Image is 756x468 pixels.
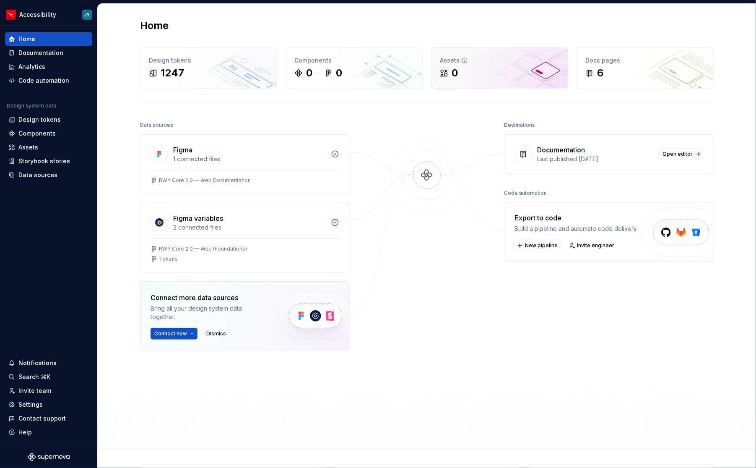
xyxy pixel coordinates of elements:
div: Bring all your design system data together. [151,304,264,321]
div: Docs pages [585,56,705,65]
div: Search ⌘K [18,373,50,381]
div: Destinations [504,119,535,131]
a: Docs pages6 [577,47,714,89]
a: Storybook stories [5,154,92,168]
div: Design system data [7,102,56,109]
div: 6 [597,66,603,80]
a: Analytics [5,60,92,73]
svg: Supernova Logo [28,453,70,461]
div: RWY Core 2.0 — Web (Foundations) [159,246,247,252]
a: Design tokens1247 [140,47,277,89]
div: 0 [336,66,342,80]
h2: Home [140,19,169,32]
button: Contact support [5,412,92,425]
span: Open editor [662,151,693,157]
div: Home [18,35,35,43]
div: Build a pipeline and automate code delivery. [514,225,638,233]
div: Components [18,129,56,138]
a: Figma1 connected filesRWY Core 2.0 — Web Documentation [140,134,350,194]
a: Settings [5,398,92,411]
a: Assets [5,141,92,154]
div: Connect more data sources [151,293,264,303]
div: Settings [18,400,43,409]
div: Storybook stories [18,157,70,165]
a: Design tokens [5,113,92,126]
div: Contact support [18,414,66,423]
div: 0 [306,66,312,80]
button: Connect new [151,328,197,340]
a: Documentation [5,46,92,60]
a: Home [5,32,92,46]
div: Assets [440,56,559,65]
div: JY [85,11,90,18]
a: Open editor [659,148,703,160]
a: Assets0 [431,47,568,89]
a: Components00 [286,47,423,89]
span: Connect new [154,330,187,337]
button: New pipeline [514,240,561,251]
button: Notifications [5,356,92,370]
button: AccessibilityJY [2,5,96,24]
div: Data sources [18,171,57,179]
div: Figma variables [173,213,223,223]
a: Code automation [5,74,92,87]
span: Invite engineer [577,242,614,249]
div: 0 [452,66,458,80]
div: 1 connected files [173,155,326,163]
div: Tokens [159,256,178,262]
span: New pipeline [525,242,558,249]
a: Invite engineer [566,240,618,251]
a: Invite team [5,384,92,397]
span: Dismiss [206,330,226,337]
div: Documentation [537,145,585,155]
div: Last published [DATE] [537,155,654,163]
div: 2 connected files [173,223,326,232]
div: Notifications [18,359,57,367]
button: Search ⌘K [5,370,92,384]
div: 1247 [161,66,184,80]
div: Documentation [18,49,63,57]
div: Data sources [140,119,173,131]
div: Analytics [18,63,45,71]
a: Data sources [5,168,92,182]
button: Dismiss [203,328,230,340]
div: Code automation [504,187,547,199]
div: Invite team [18,387,51,395]
div: Code automation [18,76,69,85]
div: Figma [173,145,192,155]
a: Components [5,127,92,140]
div: Design tokens [149,56,268,65]
div: Export to code [514,213,638,223]
button: Help [5,426,92,439]
div: Accessibility [19,10,56,19]
div: Components [294,56,414,65]
div: Assets [18,143,38,152]
div: Help [18,428,32,437]
img: 6b187050-a3ed-48aa-8485-808e17fcee26.png [6,10,16,20]
div: Design tokens [18,115,61,124]
div: RWY Core 2.0 — Web Documentation [159,177,251,184]
a: Figma variables2 connected filesRWY Core 2.0 — Web (Foundations)Tokens [140,203,350,273]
